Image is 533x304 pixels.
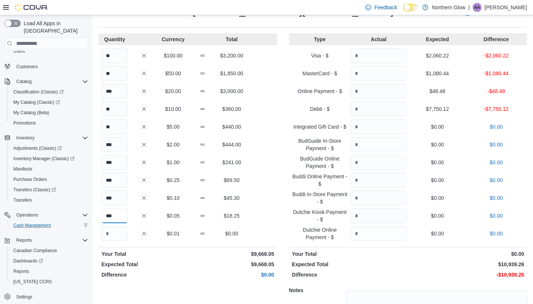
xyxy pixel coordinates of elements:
input: Quantity [351,102,406,116]
a: Manifests [10,165,35,174]
span: My Catalog (Beta) [10,108,88,117]
input: Quantity [101,102,128,116]
input: Quantity [351,155,406,170]
p: Actual [351,36,406,43]
a: [US_STATE] CCRS [10,277,55,286]
p: $0.25 [160,176,186,184]
p: $10,939.26 [409,261,524,268]
p: $20.00 [160,87,186,95]
span: Inventory Manager (Classic) [13,156,74,162]
span: Manifests [13,166,32,172]
p: $0.10 [160,194,186,202]
span: Cash Management [13,222,51,228]
p: $48.48 [409,87,465,95]
p: Northern Glow [432,3,465,12]
p: -$7,750.12 [468,105,524,113]
p: Dutchie Online Payment - $ [292,226,348,241]
p: Integrated Gift Card - $ [292,123,348,130]
p: $0.00 [468,230,524,237]
p: $0.00 [189,271,274,278]
button: Catalog [1,76,91,87]
p: $0.00 [409,212,465,219]
button: [US_STATE] CCRS [7,277,91,287]
a: Promotions [10,119,39,128]
p: $0.00 [468,123,524,130]
span: Cash Management [10,221,88,230]
a: Inventory Manager (Classic) [7,153,91,164]
input: Quantity [351,208,406,223]
input: Quantity [351,226,406,241]
span: My Catalog (Classic) [13,99,60,105]
button: Purchase Orders [7,174,91,185]
p: $0.00 [468,176,524,184]
input: Quantity [101,226,128,241]
span: Transfers [13,197,32,203]
p: $0.01 [160,230,186,237]
p: $1,850.00 [218,70,245,77]
button: Canadian Compliance [7,245,91,256]
p: Debit - $ [292,105,348,113]
p: $100.00 [160,52,186,59]
input: Dark Mode [403,4,419,11]
span: Inventory [16,135,34,141]
p: -$10,939.26 [409,271,524,278]
p: $7,750.12 [409,105,465,113]
button: Customers [1,61,91,72]
span: [US_STATE] CCRS [13,279,52,285]
span: Classification (Classic) [13,89,64,95]
p: $0.00 [409,194,465,202]
input: Quantity [101,137,128,152]
span: Promotions [13,120,36,126]
p: $18.25 [218,212,245,219]
span: Users [10,47,88,56]
p: $0.00 [468,159,524,166]
span: Catalog [16,79,31,85]
input: Quantity [101,48,128,63]
a: Inventory Manager (Classic) [10,154,77,163]
a: My Catalog (Classic) [10,98,63,107]
input: Quantity [351,119,406,134]
a: Purchase Orders [10,175,50,184]
span: Operations [16,212,38,218]
p: $9,668.05 [189,250,274,258]
button: Reports [7,266,91,277]
p: $9,668.05 [189,261,274,268]
div: Alison Albert [473,3,482,12]
button: Reports [13,236,35,245]
button: Promotions [7,118,91,128]
p: Your Total [101,250,186,258]
p: $3,000.00 [218,87,245,95]
a: Classification (Classic) [10,87,67,96]
a: Reports [10,267,32,276]
p: Buddi Online Payment - $ [292,173,348,188]
p: $0.00 [218,230,245,237]
p: $0.00 [409,230,465,237]
span: Dashboards [13,258,43,264]
p: $1.00 [160,159,186,166]
input: Quantity [351,48,406,63]
p: $0.00 [409,141,465,148]
span: Canadian Compliance [10,246,88,255]
p: Visa - $ [292,52,348,59]
span: Inventory Manager (Classic) [10,154,88,163]
p: $0.00 [468,194,524,202]
input: Quantity [101,119,128,134]
p: $45.30 [218,194,245,202]
a: Users [10,47,28,56]
p: $1,080.44 [409,70,465,77]
p: $2,060.22 [409,52,465,59]
p: Expected Total [292,261,407,268]
p: Difference [468,36,524,43]
span: Operations [13,211,88,219]
p: $0.00 [468,141,524,148]
button: Catalog [13,77,34,86]
a: Transfers [10,196,35,205]
span: Reports [13,236,88,245]
p: Difference [292,271,407,278]
button: My Catalog (Beta) [7,108,91,118]
span: Reports [10,267,88,276]
input: Quantity [101,66,128,81]
p: Online Payment - $ [292,87,348,95]
p: $360.00 [218,105,245,113]
button: Users [7,46,91,56]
